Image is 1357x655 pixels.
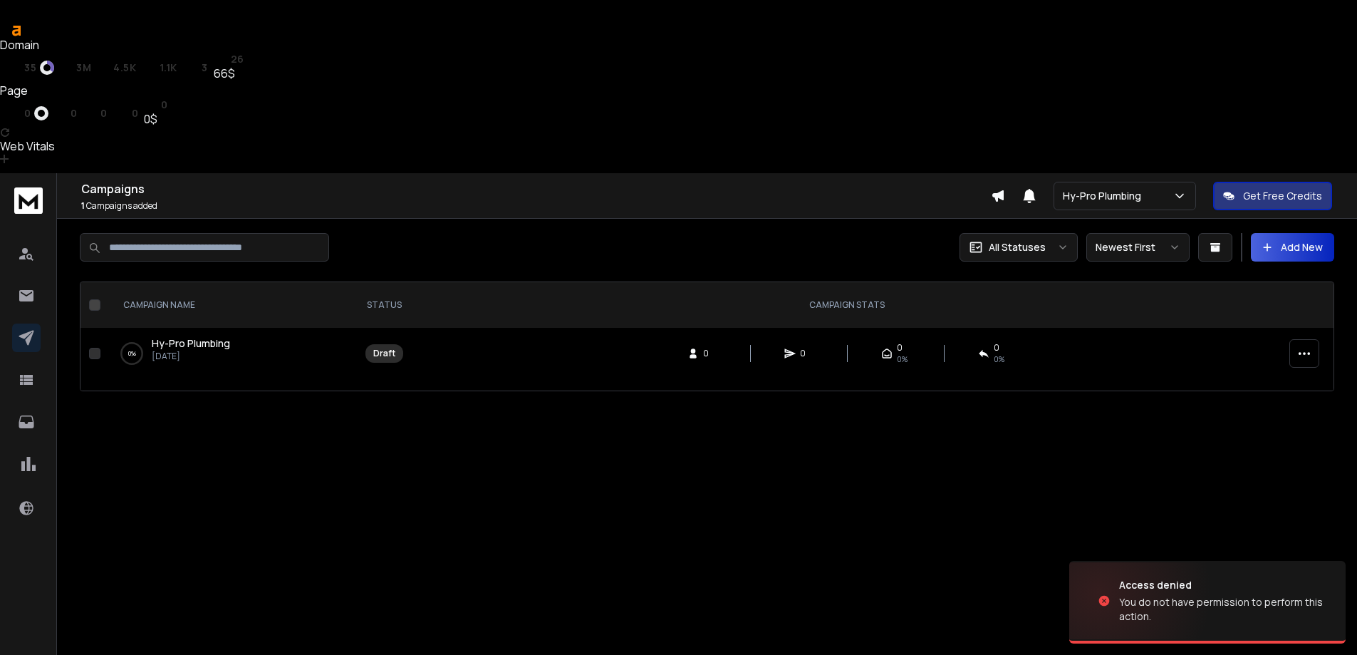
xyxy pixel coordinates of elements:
[106,328,355,379] td: 0%Hy-Pro Plumbing[DATE]
[897,354,908,365] span: 0%
[54,108,67,119] span: rp
[60,62,73,73] span: ar
[113,108,138,119] a: kw0
[989,240,1046,254] p: All Statuses
[800,348,814,359] span: 0
[1243,189,1322,203] p: Get Free Credits
[83,108,97,119] span: rd
[7,106,48,120] a: ur0
[54,108,77,119] a: rp0
[183,62,208,73] a: kw3
[81,200,991,212] p: Campaigns added
[373,348,395,359] div: Draft
[160,62,177,73] span: 1.1K
[1119,578,1329,592] div: Access denied
[1086,233,1190,262] button: Newest First
[144,99,157,110] span: st
[161,99,168,110] span: 0
[132,108,139,119] span: 0
[24,62,36,73] span: 35
[7,108,21,119] span: ur
[1063,189,1147,203] p: Hy-Pro Plumbing
[1213,182,1332,210] button: Get Free Credits
[106,282,355,328] th: CAMPAIGN NAME
[142,62,177,73] a: rd1.1K
[202,62,208,73] span: 3
[128,346,136,361] p: 0 %
[144,99,167,110] a: st0
[152,336,230,351] a: Hy-Pro Plumbing
[76,62,91,73] span: 3M
[81,200,85,212] span: 1
[152,351,230,362] p: [DATE]
[144,110,167,128] div: 0$
[83,108,107,119] a: rd0
[98,62,110,73] span: rp
[183,62,199,73] span: kw
[7,62,21,73] span: dr
[214,65,244,82] div: 66$
[413,282,1281,328] th: CAMPAIGN STATS
[81,180,991,197] h1: Campaigns
[231,53,244,65] span: 26
[214,53,244,65] a: st26
[1119,595,1329,624] div: You do not have permission to perform this action.
[355,282,413,328] th: STATUS
[60,62,92,73] a: ar3M
[7,61,54,75] a: dr35
[994,342,999,354] span: 0
[994,354,1004,365] span: 0%
[703,348,717,359] span: 0
[152,336,230,350] span: Hy-Pro Plumbing
[14,187,43,214] img: logo
[142,62,157,73] span: rd
[1251,233,1334,262] button: Add New
[113,108,128,119] span: kw
[897,342,903,354] span: 0
[214,53,227,65] span: st
[98,62,137,73] a: rp4.5K
[100,108,108,119] span: 0
[71,108,78,119] span: 0
[1069,562,1212,639] img: image
[113,62,137,73] span: 4.5K
[24,108,31,119] span: 0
